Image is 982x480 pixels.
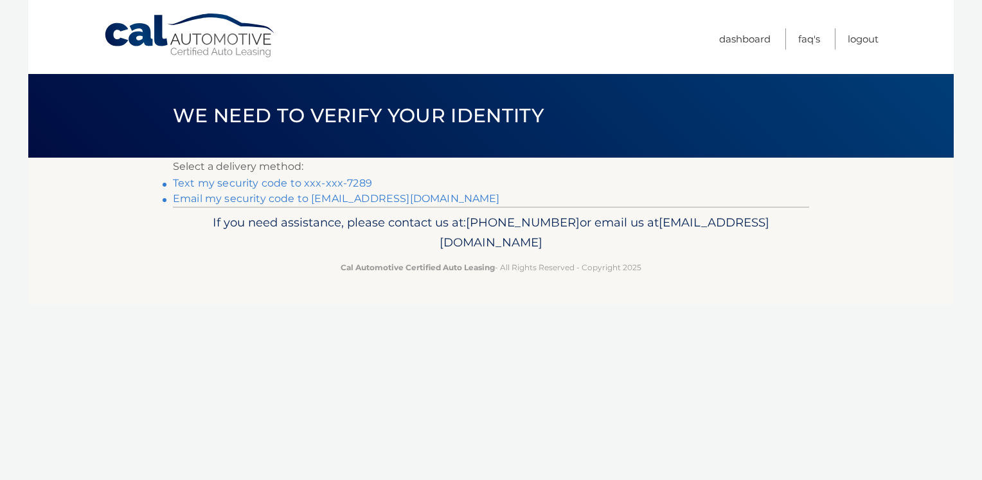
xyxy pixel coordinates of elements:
[181,261,801,274] p: - All Rights Reserved - Copyright 2025
[173,104,544,127] span: We need to verify your identity
[466,215,580,230] span: [PHONE_NUMBER]
[719,28,771,50] a: Dashboard
[173,192,500,205] a: Email my security code to [EMAIL_ADDRESS][DOMAIN_NAME]
[103,13,277,59] a: Cal Automotive
[181,212,801,254] p: If you need assistance, please contact us at: or email us at
[798,28,820,50] a: FAQ's
[173,158,809,176] p: Select a delivery method:
[848,28,879,50] a: Logout
[173,177,372,189] a: Text my security code to xxx-xxx-7289
[341,263,495,272] strong: Cal Automotive Certified Auto Leasing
